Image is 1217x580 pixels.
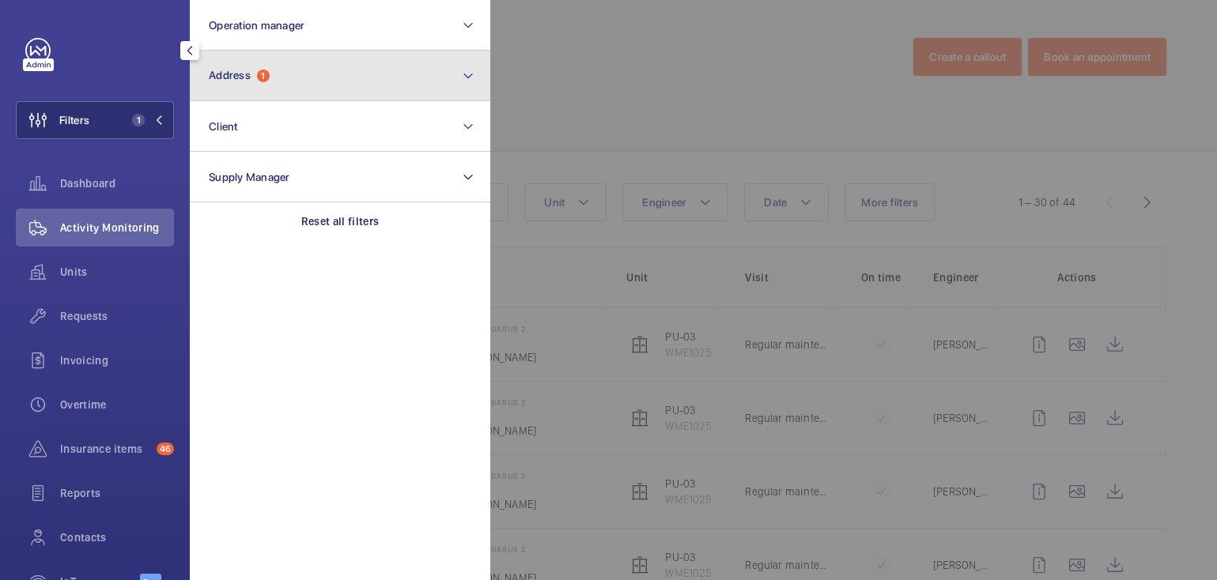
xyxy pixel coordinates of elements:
[60,397,174,412] span: Overtime
[60,264,174,280] span: Units
[60,441,150,457] span: Insurance items
[60,485,174,501] span: Reports
[16,101,174,139] button: Filters1
[60,220,174,235] span: Activity Monitoring
[59,112,89,128] span: Filters
[157,443,174,455] span: 46
[60,308,174,324] span: Requests
[60,352,174,368] span: Invoicing
[60,175,174,191] span: Dashboard
[132,114,145,126] span: 1
[60,529,174,545] span: Contacts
